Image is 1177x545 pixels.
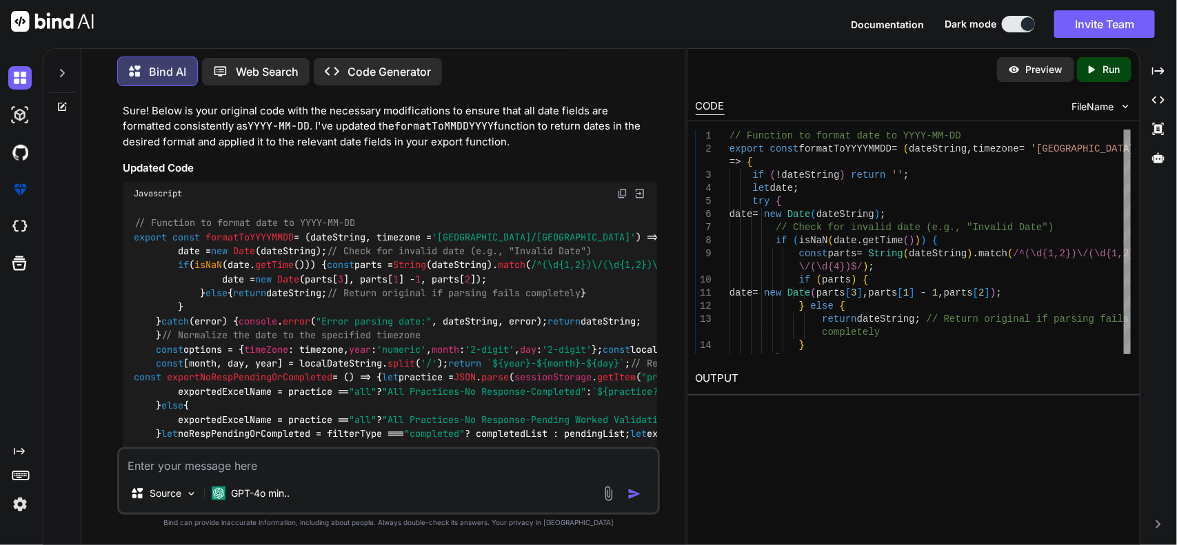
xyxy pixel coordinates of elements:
span: if [752,169,764,181]
span: month [432,343,459,356]
p: Preview [1026,63,1063,76]
p: Sure! Below is your original code with the necessary modifications to ensure that all date fields... [123,103,658,150]
span: /^(\d{1,2})\/(\d{1,2}) [1013,248,1140,259]
img: Open in Browser [634,187,646,200]
img: icon [627,487,641,501]
span: 3 [851,287,856,298]
span: = [857,248,863,259]
span: date [770,183,794,194]
span: let [752,183,769,194]
span: ] [985,287,990,298]
span: = [752,287,758,298]
span: 2 [978,287,984,298]
img: githubDark [8,141,32,164]
span: parse [481,371,509,384]
span: ` -No Response-Completed` [592,385,878,398]
span: // Return original if parsing fails [926,313,1129,325]
span: = [752,209,758,220]
span: } [776,353,781,364]
span: dateString [857,313,915,325]
span: Documentation [851,19,924,30]
span: else [205,287,228,299]
span: "Error parsing date:" [316,315,432,327]
span: dateString [816,209,874,220]
span: String [393,259,426,271]
span: // Function to format date to YYYY-MM-DD [134,217,355,229]
span: error [283,315,310,327]
span: // Normalize the date to the specified timezone [161,329,421,342]
span: ) [921,235,926,246]
h2: OUTPUT [687,362,1140,395]
span: { [747,156,752,167]
span: ; [868,261,874,272]
span: FileName [1072,100,1114,114]
span: ) [851,274,856,285]
span: [ [897,287,903,298]
span: ) [990,287,996,298]
span: . [973,248,978,259]
span: ( [810,287,816,298]
span: parts [828,248,857,259]
span: match [498,259,525,271]
span: return [233,287,266,299]
p: Code Generator [348,63,431,80]
span: try [752,196,769,207]
span: '' [892,169,903,181]
span: new [764,209,781,220]
span: { [932,235,938,246]
span: if [799,274,811,285]
span: year [349,343,371,356]
span: 3 [338,273,343,285]
span: ( [816,274,822,285]
span: // Check for invalid date (e.g., "Invalid Date") [327,245,592,257]
img: darkAi-studio [8,103,32,127]
span: ) [909,235,914,246]
span: ] [909,287,914,298]
span: new [255,273,272,285]
span: \/(\d{4})$/ [799,261,863,272]
span: new [764,287,781,298]
span: if [776,235,787,246]
span: Date [787,287,811,298]
img: attachment [601,486,616,502]
span: ) [874,209,880,220]
span: '/' [421,357,437,369]
span: ; [880,209,885,220]
span: ( [903,235,909,246]
div: 12 [696,300,712,313]
span: ${year} [492,357,531,369]
span: const [172,231,200,243]
button: Documentation [851,17,924,32]
span: let [161,427,178,440]
span: export [730,143,764,154]
span: dateString [909,248,967,259]
span: , [967,143,972,154]
span: 1 [903,287,909,298]
img: preview [1008,63,1020,76]
span: Date [787,209,811,220]
span: 2 [465,273,470,285]
div: 9 [696,247,712,260]
span: ( [1007,248,1013,259]
span: ) [967,248,972,259]
span: const [156,357,183,369]
p: Web Search [236,63,299,80]
span: ${month} [536,357,581,369]
span: '2-digit' [542,343,592,356]
span: parts [816,287,845,298]
span: parts [822,274,851,285]
span: day [520,343,536,356]
span: "all" [349,413,376,426]
div: 1 [696,130,712,143]
span: // Function to format date to YYYY-MM-DD [730,130,961,141]
span: - [921,287,926,298]
span: const [770,143,799,154]
span: , [863,287,868,298]
span: ; [996,287,1001,298]
span: // Check for invalid date (e.g., "Invalid Date") [776,222,1054,233]
span: { [776,196,781,207]
span: ] [857,287,863,298]
div: 15 [696,352,712,365]
span: let [382,371,399,384]
div: 5 [696,195,712,208]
